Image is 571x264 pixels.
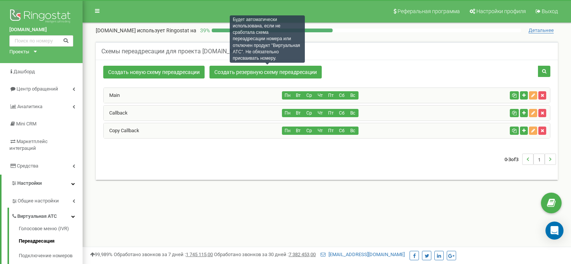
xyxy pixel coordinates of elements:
[9,48,29,56] div: Проекты
[336,127,348,135] button: Сб
[9,139,48,151] span: Маркетплейс интеграций
[529,27,554,33] span: Детальнее
[505,154,522,165] span: 0-3 3
[293,109,304,117] button: Вт
[11,192,83,208] a: Общие настройки
[347,127,359,135] button: Вс
[9,26,73,33] a: [DOMAIN_NAME]
[315,109,326,117] button: Чт
[19,225,83,234] a: Голосовое меню (IVR)
[17,180,42,186] span: Настройки
[325,91,337,100] button: Пт
[11,208,83,223] a: Виртуальная АТС
[186,252,213,257] u: 1 745 115,00
[511,156,516,163] span: of
[9,8,73,26] img: Ringostat logo
[230,15,305,63] div: Будет автоматически использована, если не сработала схема переадресации номера или отключен проду...
[336,109,348,117] button: Сб
[505,146,556,172] nav: ...
[17,163,38,169] span: Средства
[16,121,36,127] span: Mini CRM
[304,109,315,117] button: Ср
[104,92,120,98] a: Main
[293,127,304,135] button: Вт
[17,86,58,92] span: Центр обращений
[18,198,59,205] span: Общие настройки
[103,66,205,78] a: Создать новую схему переадресации
[17,213,57,220] span: Виртуальная АТС
[315,91,326,100] button: Чт
[90,252,113,257] span: 99,989%
[304,91,315,100] button: Ср
[533,154,545,165] li: 1
[209,66,322,78] a: Создать резервную схему переадресации
[538,66,550,77] button: Поиск схемы переадресации
[17,104,42,109] span: Аналитика
[293,91,304,100] button: Вт
[19,234,83,249] a: Переадресация
[282,91,293,100] button: Пн
[9,35,73,47] input: Поиск по номеру
[19,249,83,263] a: Подключение номеров
[96,27,196,34] p: [DOMAIN_NAME]
[282,109,293,117] button: Пн
[137,27,196,33] span: использует Ringostat на
[2,175,83,192] a: Настройки
[315,127,326,135] button: Чт
[282,127,293,135] button: Пн
[476,8,526,14] span: Настройки профиля
[347,109,359,117] button: Вс
[196,27,212,34] p: 39 %
[325,127,337,135] button: Пт
[542,8,558,14] span: Выход
[114,252,213,257] span: Обработано звонков за 7 дней :
[101,48,247,55] h5: Схемы переадресации для проекта [DOMAIN_NAME]
[321,252,405,257] a: [EMAIL_ADDRESS][DOMAIN_NAME]
[289,252,316,257] u: 7 382 453,00
[347,91,359,100] button: Вс
[214,252,316,257] span: Обработано звонков за 30 дней :
[398,8,460,14] span: Реферальная программа
[325,109,337,117] button: Пт
[14,69,35,74] span: Дашборд
[545,222,563,240] div: Open Intercom Messenger
[304,127,315,135] button: Ср
[104,128,139,133] a: Copy Callback
[336,91,348,100] button: Сб
[104,110,128,116] a: Callback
